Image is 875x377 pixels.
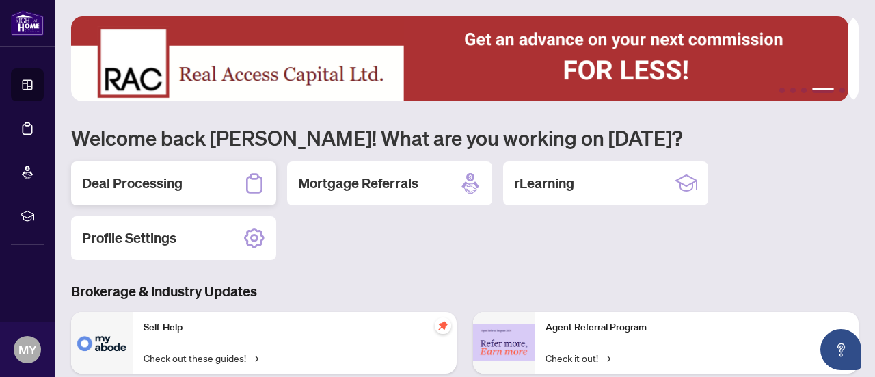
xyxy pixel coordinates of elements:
[71,312,133,374] img: Self-Help
[11,10,44,36] img: logo
[473,324,535,361] img: Agent Referral Program
[18,340,37,359] span: MY
[812,88,834,93] button: 4
[71,282,859,301] h3: Brokerage & Industry Updates
[252,350,258,365] span: →
[790,88,796,93] button: 2
[604,350,610,365] span: →
[435,317,451,334] span: pushpin
[801,88,807,93] button: 3
[820,329,861,370] button: Open asap
[144,350,258,365] a: Check out these guides!→
[546,350,610,365] a: Check it out!→
[514,174,574,193] h2: rLearning
[82,174,183,193] h2: Deal Processing
[82,229,176,248] h2: Profile Settings
[779,88,785,93] button: 1
[71,125,859,151] h1: Welcome back [PERSON_NAME]! What are you working on [DATE]?
[298,174,418,193] h2: Mortgage Referrals
[546,320,848,335] p: Agent Referral Program
[71,16,848,101] img: Slide 3
[144,320,446,335] p: Self-Help
[839,88,845,93] button: 5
